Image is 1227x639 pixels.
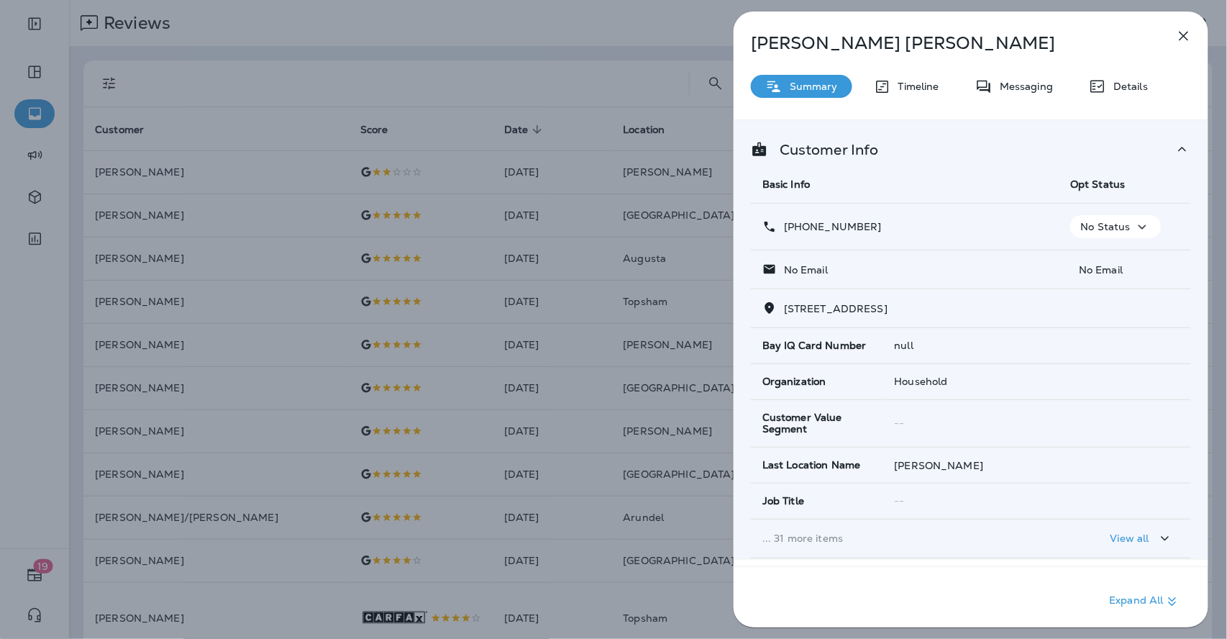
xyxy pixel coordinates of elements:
[1070,215,1160,238] button: No Status
[762,340,867,352] span: Bay IQ Card Number
[993,81,1053,92] p: Messaging
[895,375,948,388] span: Household
[891,81,939,92] p: Timeline
[751,33,1144,53] p: [PERSON_NAME] [PERSON_NAME]
[1110,532,1149,544] p: View all
[1080,221,1130,232] p: No Status
[762,495,804,507] span: Job Title
[895,339,914,352] span: null
[1070,264,1180,276] p: No Email
[1104,589,1187,615] button: Expand All
[895,494,905,507] span: --
[768,144,879,155] p: Customer Info
[895,417,905,430] span: --
[762,532,1047,544] p: ... 31 more items
[1105,525,1180,552] button: View all
[777,264,828,276] p: No Email
[762,459,861,471] span: Last Location Name
[783,81,838,92] p: Summary
[1106,81,1148,92] p: Details
[762,376,826,388] span: Organization
[762,412,872,436] span: Customer Value Segment
[777,221,882,232] p: [PHONE_NUMBER]
[1110,593,1181,610] p: Expand All
[762,178,810,191] span: Basic Info
[784,302,888,315] span: [STREET_ADDRESS]
[1070,178,1125,191] span: Opt Status
[895,459,984,472] span: [PERSON_NAME]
